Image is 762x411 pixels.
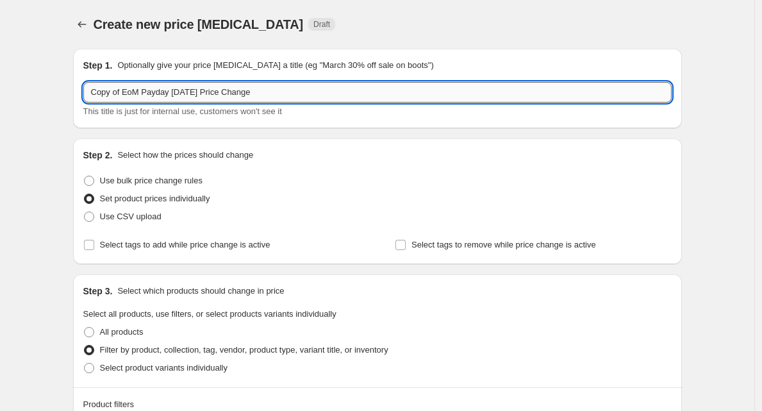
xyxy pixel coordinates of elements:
span: Select all products, use filters, or select products variants individually [83,309,336,319]
button: Price change jobs [73,15,91,33]
span: Filter by product, collection, tag, vendor, product type, variant title, or inventory [100,345,388,355]
p: Optionally give your price [MEDICAL_DATA] a title (eg "March 30% off sale on boots") [117,59,433,72]
p: Select which products should change in price [117,285,284,298]
span: Select tags to add while price change is active [100,240,270,249]
h2: Step 2. [83,149,113,162]
span: Create new price [MEDICAL_DATA] [94,17,304,31]
input: 30% off holiday sale [83,82,672,103]
span: This title is just for internal use, customers won't see it [83,106,282,116]
span: Select tags to remove while price change is active [411,240,596,249]
span: Use bulk price change rules [100,176,203,185]
h2: Step 1. [83,59,113,72]
span: Use CSV upload [100,212,162,221]
span: Set product prices individually [100,194,210,203]
span: Draft [313,19,330,29]
span: Select product variants individually [100,363,228,373]
span: All products [100,327,144,337]
div: Product filters [83,398,672,411]
p: Select how the prices should change [117,149,253,162]
h2: Step 3. [83,285,113,298]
